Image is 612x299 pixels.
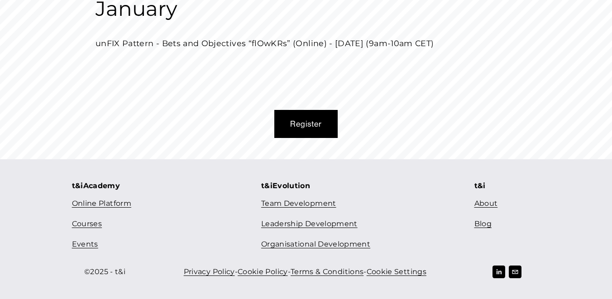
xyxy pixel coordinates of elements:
a: Privacy Policy [184,266,235,279]
a: hello@tandi.ch [509,266,521,278]
strong: t&iEvolution [261,181,310,190]
a: Leadership Development [261,218,358,231]
a: Team Development [261,197,336,210]
strong: t&i [474,181,486,190]
a: About [474,197,498,210]
p: ©2025 - t&i [72,266,138,279]
a: Courses [72,218,102,231]
a: Organisational Development [261,238,370,251]
a: LinkedIn [492,266,505,278]
a: Cookie Policy [238,266,288,279]
p: - - - [167,266,445,279]
a: Terms & Conditions [291,266,363,279]
a: Cookie Settings [367,266,426,279]
strong: t&iAcademy [72,181,120,190]
p: unFIX Pattern - Bets and Objectives “flOwKRs” (Online) - [DATE] (9am-10am CET) [96,36,516,51]
a: Online Platform [72,197,131,210]
a: Events [72,238,98,251]
a: Blog [474,218,492,231]
button: Register [274,110,338,138]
